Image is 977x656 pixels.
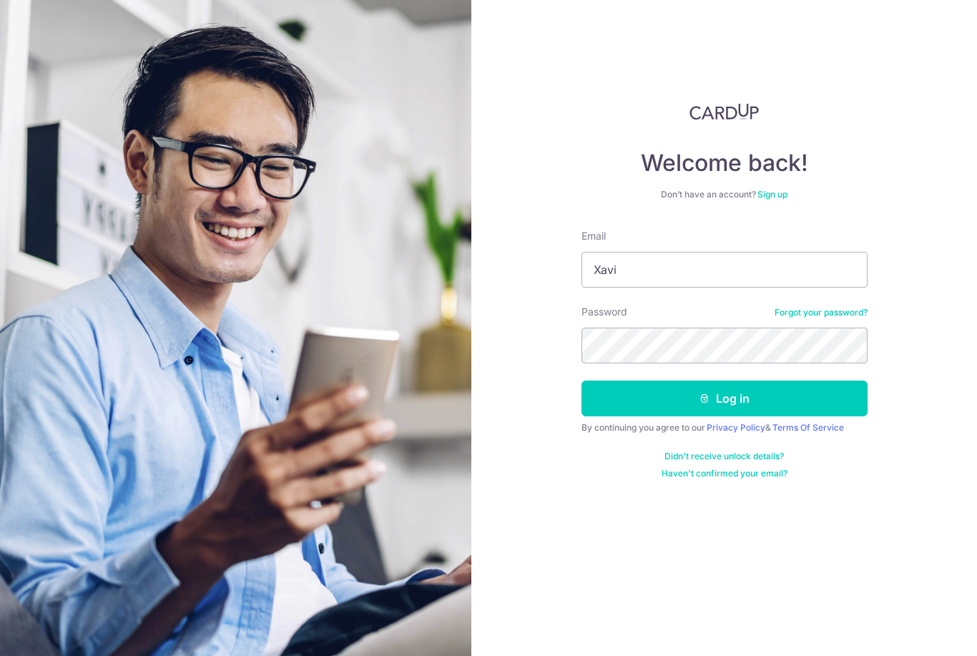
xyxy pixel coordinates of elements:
div: Don’t have an account? [581,189,868,200]
a: Sign up [757,189,787,200]
a: Didn't receive unlock details? [664,451,784,462]
a: Terms Of Service [772,422,844,433]
button: Log in [581,381,868,416]
h4: Welcome back! [581,149,868,177]
a: Privacy Policy [707,422,765,433]
div: By continuing you agree to our & [581,422,868,434]
label: Email [581,229,606,243]
input: Enter your Email [581,252,868,288]
a: Haven't confirmed your email? [662,468,787,479]
label: Password [581,305,627,319]
a: Forgot your password? [775,307,868,318]
img: CardUp Logo [689,103,760,120]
